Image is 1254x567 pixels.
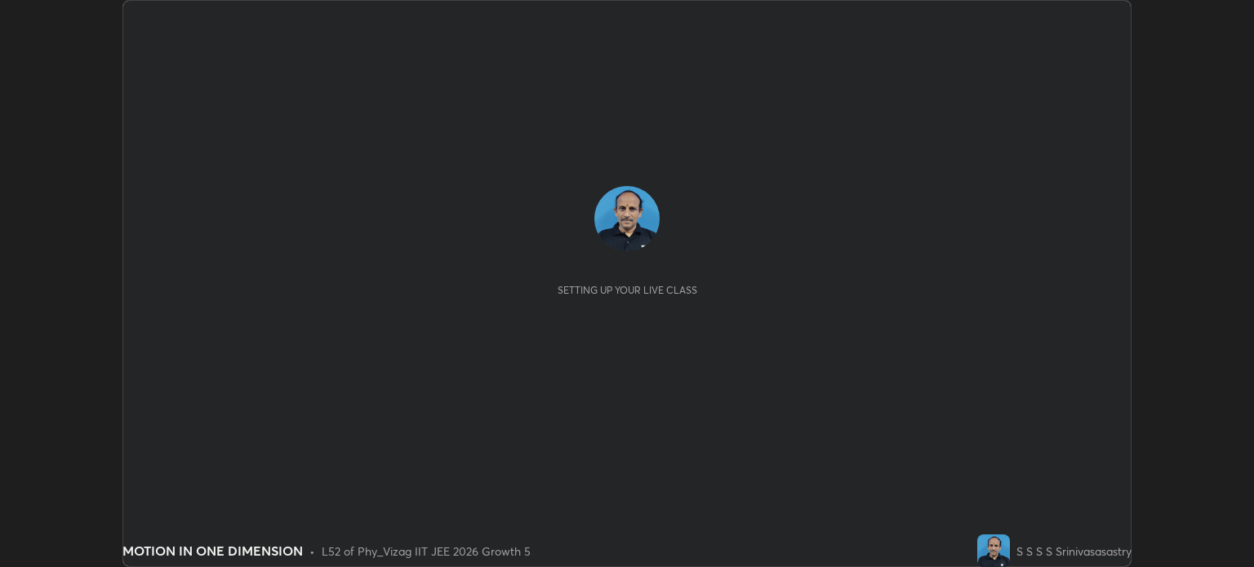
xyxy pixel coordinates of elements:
[594,186,660,251] img: db7463c15c9c462fb0e001d81a527131.jpg
[122,541,303,560] div: MOTION IN ONE DIMENSION
[322,543,531,560] div: L52 of Phy_Vizag IIT JEE 2026 Growth 5
[558,284,697,296] div: Setting up your live class
[309,543,315,560] div: •
[977,534,1010,567] img: db7463c15c9c462fb0e001d81a527131.jpg
[1016,543,1132,560] div: S S S S Srinivasasastry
